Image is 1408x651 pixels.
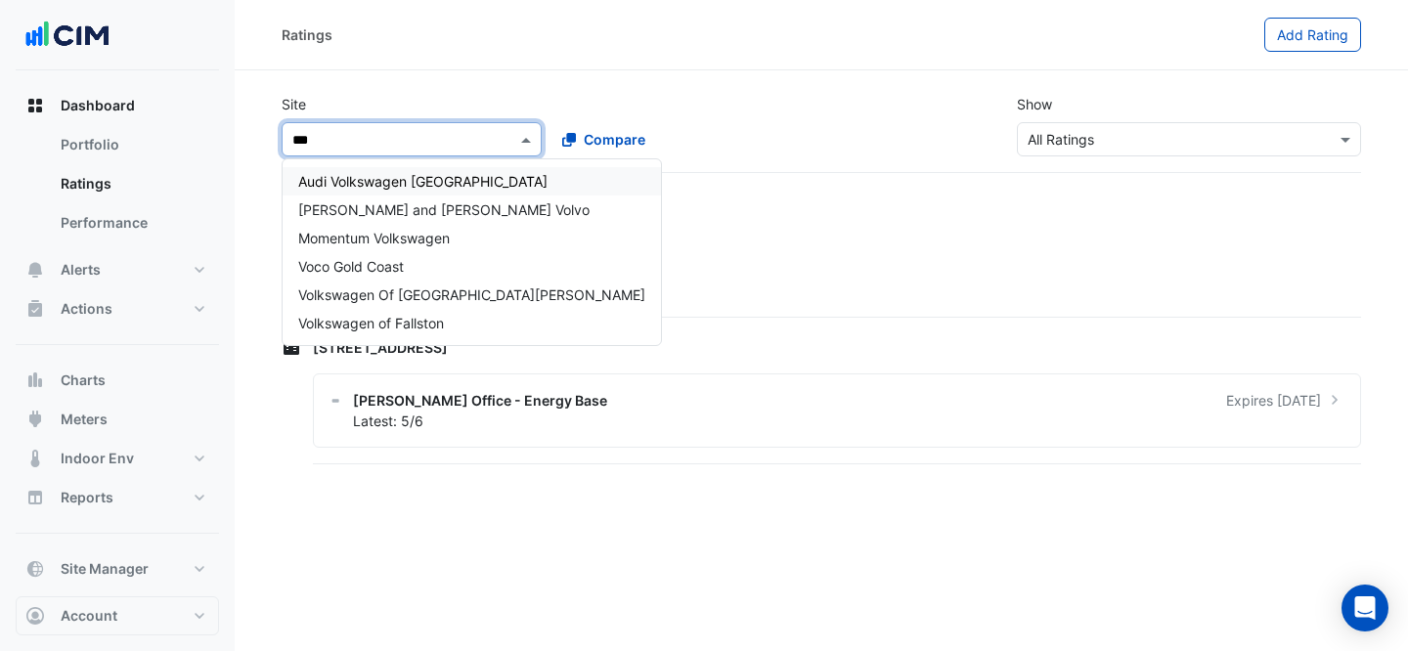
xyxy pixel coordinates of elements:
[16,361,219,400] button: Charts
[313,339,448,356] span: [STREET_ADDRESS]
[25,370,45,390] app-icon: Charts
[25,299,45,319] app-icon: Actions
[61,488,113,507] span: Reports
[298,286,645,303] span: Volkswagen Of [GEOGRAPHIC_DATA][PERSON_NAME]
[61,370,106,390] span: Charts
[25,449,45,468] app-icon: Indoor Env
[25,488,45,507] app-icon: Reports
[550,122,658,156] button: Compare
[16,86,219,125] button: Dashboard
[298,201,590,218] span: [PERSON_NAME] and [PERSON_NAME] Volvo
[45,203,219,242] a: Performance
[25,96,45,115] app-icon: Dashboard
[16,400,219,439] button: Meters
[353,412,423,429] span: Latest: 5/6
[61,299,112,319] span: Actions
[1017,94,1052,114] label: Show
[1264,18,1361,52] button: Add Rating
[298,173,548,190] span: Audi Volkswagen [GEOGRAPHIC_DATA]
[16,478,219,517] button: Reports
[61,410,108,429] span: Meters
[282,94,306,114] label: Site
[45,164,219,203] a: Ratings
[16,549,219,588] button: Site Manager
[25,410,45,429] app-icon: Meters
[353,390,607,411] span: [PERSON_NAME] Office - Energy Base
[61,559,149,579] span: Site Manager
[16,125,219,250] div: Dashboard
[61,606,117,626] span: Account
[61,96,135,115] span: Dashboard
[298,315,444,331] span: Volkswagen of Fallston
[16,439,219,478] button: Indoor Env
[61,449,134,468] span: Indoor Env
[298,230,450,246] span: Momentum Volkswagen
[25,559,45,579] app-icon: Site Manager
[584,129,645,150] span: Compare
[16,596,219,635] button: Account
[1277,26,1348,43] span: Add Rating
[1342,585,1388,631] div: Open Intercom Messenger
[23,16,111,55] img: Company Logo
[1226,390,1321,411] span: Expires [DATE]
[282,158,662,346] ng-dropdown-panel: Options list
[45,125,219,164] a: Portfolio
[16,250,219,289] button: Alerts
[16,289,219,328] button: Actions
[298,258,404,275] span: Voco Gold Coast
[61,260,101,280] span: Alerts
[25,260,45,280] app-icon: Alerts
[282,24,332,45] div: Ratings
